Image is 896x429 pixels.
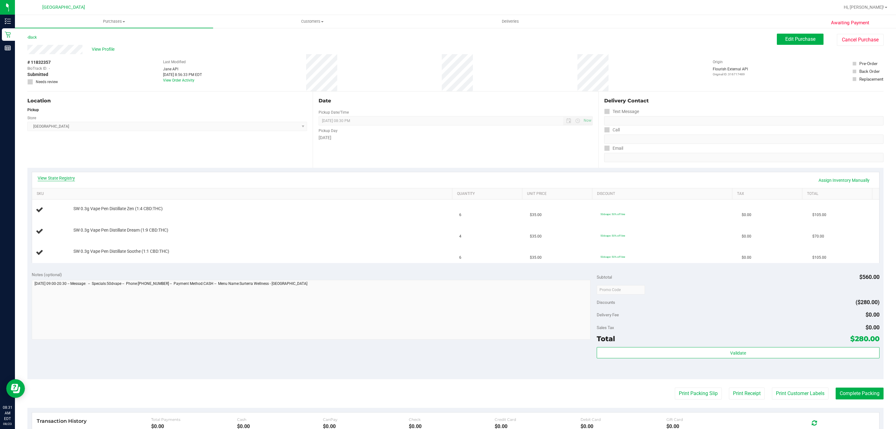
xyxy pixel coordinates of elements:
div: [DATE] [319,134,592,141]
input: Promo Code [597,285,645,295]
div: CanPay [323,417,409,422]
span: Notes (optional) [32,272,62,277]
span: View Profile [92,46,117,53]
div: Gift Card [666,417,752,422]
a: Unit Price [527,191,590,196]
a: Quantity [457,191,520,196]
span: $0.00 [742,255,751,261]
button: Print Packing Slip [675,388,722,399]
span: Purchases [15,19,213,24]
label: Origin [713,59,723,65]
span: $105.00 [812,255,826,261]
a: Total [807,191,870,196]
a: Assign Inventory Manually [814,175,874,186]
span: SW 0.3g Vape Pen Distillate Zen (1:4 CBD:THC) [73,206,163,212]
button: Complete Packing [836,388,884,399]
div: Delivery Contact [604,97,884,105]
span: SW 0.3g Vape Pen Distillate Soothe (1:1 CBD:THC) [73,248,169,254]
label: Call [604,125,620,134]
span: Edit Purchase [785,36,815,42]
span: 6 [459,255,461,261]
inline-svg: Inventory [5,18,11,24]
a: Back [27,35,37,40]
strong: Pickup [27,108,39,112]
p: 08:31 AM EDT [3,405,12,422]
span: $70.00 [812,233,824,239]
p: 08/23 [3,422,12,426]
span: 50dvape: 50% off line [600,213,625,216]
label: Pickup Date/Time [319,110,349,115]
button: Validate [597,347,879,358]
span: - [49,66,50,71]
span: $105.00 [812,212,826,218]
inline-svg: Reports [5,45,11,51]
div: Pre-Order [859,60,878,67]
div: Total Payments [151,417,237,422]
span: [GEOGRAPHIC_DATA] [42,5,85,10]
div: Date [319,97,592,105]
a: Tax [737,191,800,196]
span: $35.00 [530,212,542,218]
a: View Order Activity [163,78,194,82]
span: Hi, [PERSON_NAME]! [844,5,884,10]
input: Format: (999) 999-9999 [604,134,884,144]
span: Validate [730,351,746,356]
span: SW 0.3g Vape Pen Distillate Dream (1:9 CBD:THC) [73,227,168,233]
a: Customers [213,15,411,28]
span: 50dvape: 50% off line [600,255,625,258]
span: 50dvape: 50% off line [600,234,625,237]
span: Submitted [27,71,48,78]
span: $0.00 [866,311,880,318]
div: Replacement [859,76,883,82]
button: Print Customer Labels [772,388,828,399]
span: Total [597,334,615,343]
div: Flourish External API [713,66,748,77]
div: Back Order [859,68,880,74]
a: Deliveries [411,15,609,28]
span: Subtotal [597,275,612,280]
div: Credit Card [495,417,581,422]
span: Awaiting Payment [831,19,869,26]
span: 4 [459,233,461,239]
button: Edit Purchase [777,34,824,45]
span: BioTrack ID: [27,66,47,71]
div: Check [409,417,495,422]
span: Discounts [597,297,615,308]
div: [DATE] 8:56:33 PM EDT [163,72,202,78]
span: $0.00 [866,324,880,331]
iframe: Resource center [6,379,25,398]
span: $0.00 [742,212,751,218]
span: Deliveries [493,19,527,24]
a: SKU [37,191,450,196]
span: Needs review [36,79,58,85]
span: Customers [213,19,411,24]
div: Cash [237,417,323,422]
label: Pickup Day [319,128,338,134]
label: Store [27,115,36,121]
label: Text Message [604,107,639,116]
button: Print Receipt [729,388,765,399]
span: $280.00 [850,334,880,343]
input: Format: (999) 999-9999 [604,116,884,125]
span: 6 [459,212,461,218]
div: Jane API [163,66,202,72]
a: Purchases [15,15,213,28]
inline-svg: Retail [5,31,11,38]
a: View State Registry [38,175,75,181]
span: $0.00 [742,233,751,239]
span: $35.00 [530,233,542,239]
span: Sales Tax [597,325,614,330]
span: # 11832357 [27,59,51,66]
div: Location [27,97,307,105]
label: Last Modified [163,59,186,65]
a: Discount [597,191,730,196]
label: Email [604,144,623,153]
span: Delivery Fee [597,312,619,317]
span: ($280.00) [856,299,880,305]
button: Cancel Purchase [837,34,884,46]
p: Original ID: 316717489 [713,72,748,77]
span: $560.00 [859,274,880,280]
div: Debit Card [581,417,666,422]
span: $35.00 [530,255,542,261]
